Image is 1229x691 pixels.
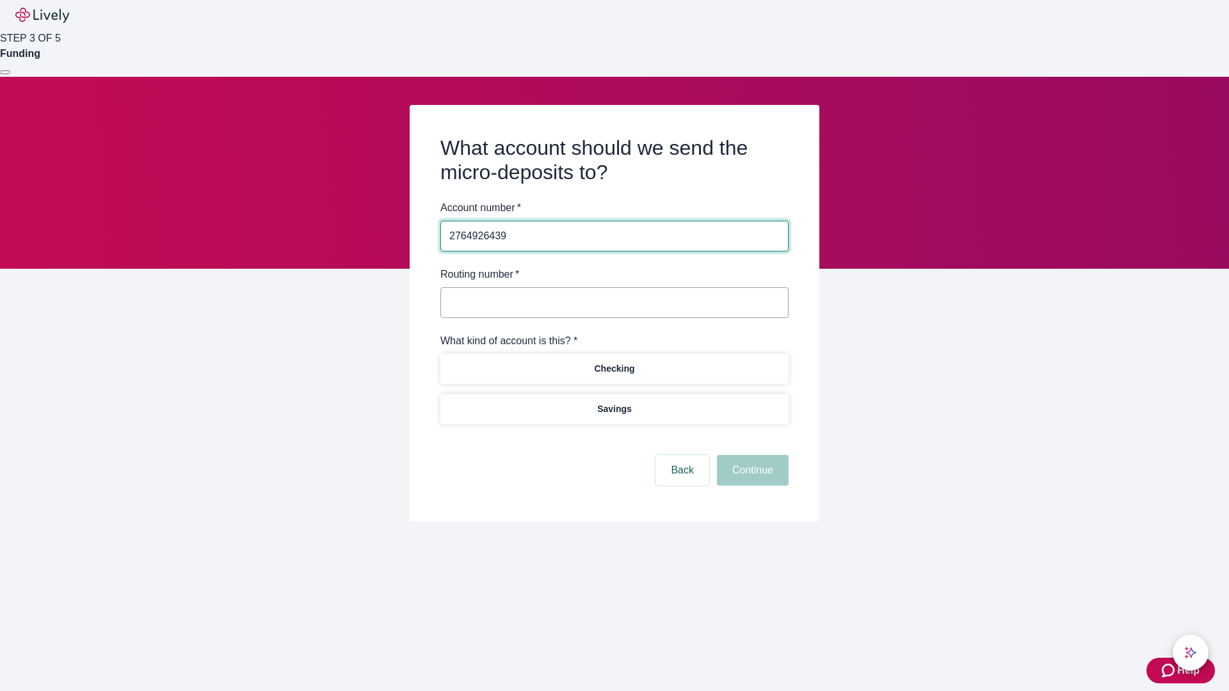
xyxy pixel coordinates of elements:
p: Checking [594,362,634,376]
img: Lively [15,8,69,23]
button: chat [1173,635,1209,671]
svg: Zendesk support icon [1162,663,1177,678]
label: What kind of account is this? * [440,333,577,349]
button: Checking [440,354,789,384]
button: Back [655,455,709,486]
h2: What account should we send the micro-deposits to? [440,136,789,185]
p: Savings [597,402,632,416]
span: Help [1177,663,1200,678]
button: Savings [440,394,789,424]
label: Routing number [440,267,519,282]
svg: Lively AI Assistant [1184,646,1197,659]
label: Account number [440,200,521,216]
button: Zendesk support iconHelp [1146,658,1215,683]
